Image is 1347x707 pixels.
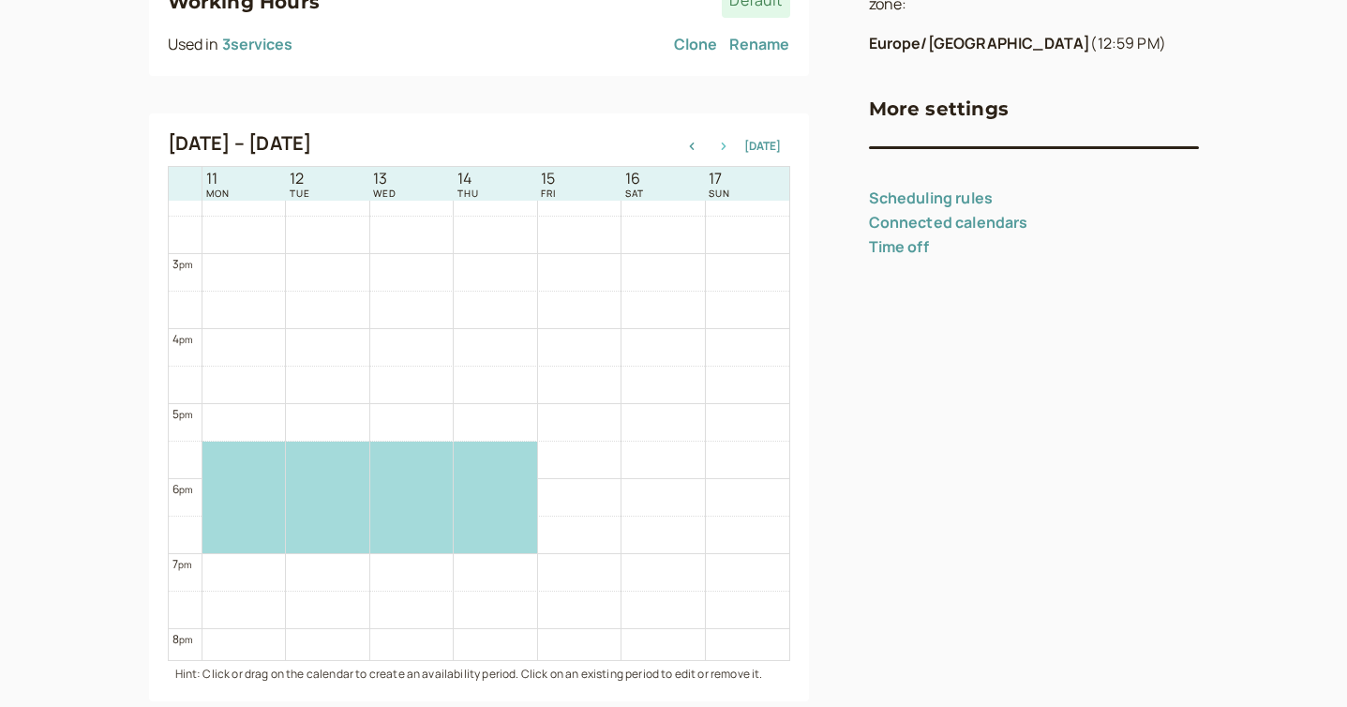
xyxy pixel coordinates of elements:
[373,188,397,199] span: WED
[286,442,368,553] div: 5:30 PM – 7:00 PM one time
[869,94,1010,124] h3: More settings
[709,170,730,188] span: 17
[621,168,648,201] a: August 16, 2025
[709,188,730,199] span: SUN
[172,255,193,273] div: 3
[373,170,397,188] span: 13
[674,33,718,57] a: Clone
[286,168,314,201] a: August 12, 2025
[744,140,781,153] button: [DATE]
[541,188,556,199] span: FRI
[625,170,644,188] span: 16
[541,170,556,188] span: 15
[172,330,193,348] div: 4
[179,408,192,421] span: pm
[369,168,400,201] a: August 13, 2025
[172,555,192,573] div: 7
[178,558,191,571] span: pm
[457,170,479,188] span: 14
[222,36,292,53] button: 3services
[202,168,233,201] a: August 11, 2025
[729,33,790,57] a: Rename
[869,33,1091,53] b: Europe/[GEOGRAPHIC_DATA]
[172,630,193,648] div: 8
[202,442,285,553] div: 5:30 PM – 7:00 PM one time
[206,170,230,188] span: 11
[168,661,790,683] div: Hint: Click or drag on the calendar to create an availability period. Click on an existing period...
[457,188,479,199] span: THU
[168,33,292,57] div: Used in
[206,188,230,199] span: MON
[290,188,310,199] span: TUE
[172,480,193,498] div: 6
[454,168,483,201] a: August 14, 2025
[168,132,312,155] h2: [DATE] – [DATE]
[869,236,929,257] a: Time off
[869,32,1199,56] p: ( 12:59 PM )
[1253,617,1347,707] iframe: Chat Widget
[537,168,560,201] a: August 15, 2025
[869,188,994,208] a: Scheduling rules
[179,483,192,496] span: pm
[172,405,193,423] div: 5
[869,212,1028,233] a: Connected calendars
[179,633,192,646] span: pm
[454,442,536,553] div: 5:30 PM – 7:00 PM one time
[290,170,310,188] span: 12
[179,258,192,271] span: pm
[179,333,192,346] span: pm
[705,168,734,201] a: August 17, 2025
[625,188,644,199] span: SAT
[370,442,453,553] div: 5:30 PM – 7:00 PM one time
